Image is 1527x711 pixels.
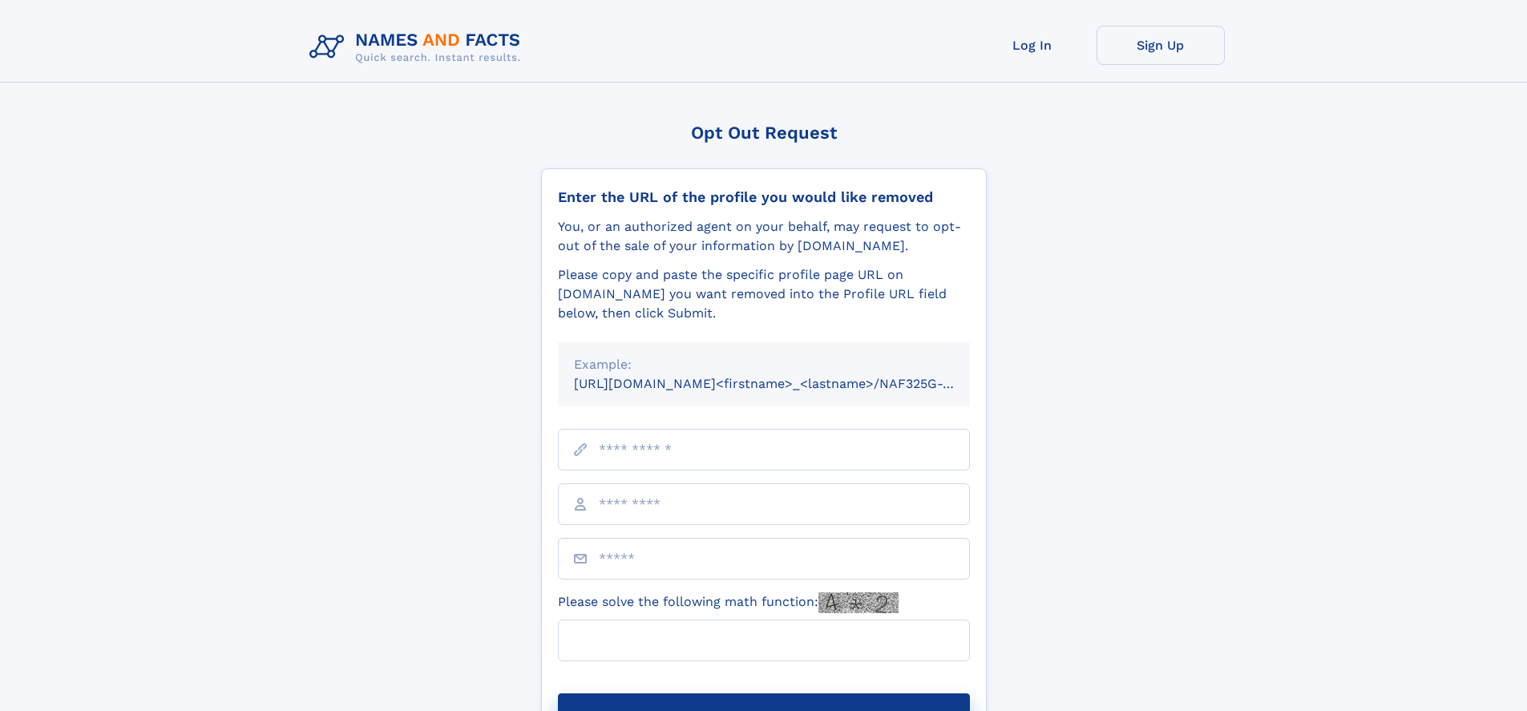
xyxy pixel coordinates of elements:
[558,188,970,206] div: Enter the URL of the profile you would like removed
[1097,26,1225,65] a: Sign Up
[303,26,534,69] img: Logo Names and Facts
[558,265,970,323] div: Please copy and paste the specific profile page URL on [DOMAIN_NAME] you want removed into the Pr...
[574,376,1000,391] small: [URL][DOMAIN_NAME]<firstname>_<lastname>/NAF325G-xxxxxxxx
[968,26,1097,65] a: Log In
[558,592,899,613] label: Please solve the following math function:
[558,217,970,256] div: You, or an authorized agent on your behalf, may request to opt-out of the sale of your informatio...
[541,123,987,143] div: Opt Out Request
[574,355,954,374] div: Example:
